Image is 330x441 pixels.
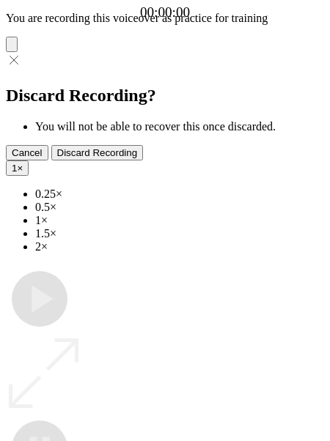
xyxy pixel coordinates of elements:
p: You are recording this voiceover as practice for training [6,12,324,25]
li: 0.25× [35,188,324,201]
h2: Discard Recording? [6,86,324,105]
li: 1× [35,214,324,227]
button: Discard Recording [51,145,144,160]
li: 2× [35,240,324,253]
button: Cancel [6,145,48,160]
li: You will not be able to recover this once discarded. [35,120,324,133]
li: 0.5× [35,201,324,214]
a: 00:00:00 [140,4,190,21]
li: 1.5× [35,227,324,240]
span: 1 [12,163,17,174]
button: 1× [6,160,29,176]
